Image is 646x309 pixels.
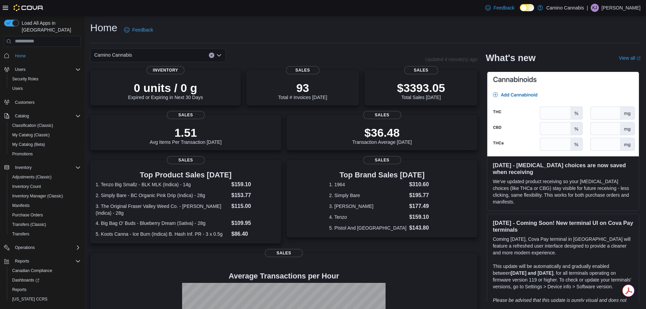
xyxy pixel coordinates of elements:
span: Transfers (Classic) [9,220,81,229]
h3: Top Product Sales [DATE] [96,171,276,179]
span: Customers [15,100,35,105]
p: Camino Cannabis [546,4,584,12]
span: Catalog [12,112,81,120]
strong: [DATE] and [DATE] [511,270,553,276]
a: My Catalog (Classic) [9,131,53,139]
span: Inventory Count [9,182,81,191]
button: [US_STATE] CCRS [7,294,83,304]
p: $3393.05 [397,81,445,95]
a: Adjustments (Classic) [9,173,54,181]
span: Inventory [146,66,184,74]
button: Inventory [1,163,83,172]
svg: External link [637,56,641,60]
span: Reports [9,286,81,294]
span: Canadian Compliance [9,267,81,275]
dt: 3. [PERSON_NAME] [329,203,406,210]
span: Adjustments (Classic) [9,173,81,181]
dt: 5. PIstol And [GEOGRAPHIC_DATA] [329,225,406,231]
span: Camino Cannabis [94,51,132,59]
button: Users [7,84,83,93]
span: Reports [15,258,29,264]
span: Home [12,52,81,60]
dd: $153.77 [231,191,276,199]
a: Transfers (Classic) [9,220,49,229]
div: Kevin Josephs [591,4,599,12]
span: Sales [363,156,401,164]
p: 1.51 [150,126,222,139]
span: Transfers [9,230,81,238]
span: Inventory [12,163,81,172]
button: Adjustments (Classic) [7,172,83,182]
h1: Home [90,21,117,35]
p: | [587,4,588,12]
a: Home [12,52,28,60]
button: Home [1,51,83,61]
dt: 2. Simply Bare [329,192,406,199]
dd: $195.77 [409,191,435,199]
span: Catalog [15,113,29,119]
button: Inventory [12,163,34,172]
button: Transfers (Classic) [7,220,83,229]
button: Security Roles [7,74,83,84]
p: $36.48 [352,126,412,139]
button: Users [12,65,28,74]
a: Canadian Compliance [9,267,55,275]
span: Washington CCRS [9,295,81,303]
span: Home [15,53,26,59]
img: Cova [14,4,44,11]
span: Sales [167,111,205,119]
button: Transfers [7,229,83,239]
span: Classification (Classic) [9,121,81,130]
span: Sales [167,156,205,164]
div: Total Sales [DATE] [397,81,445,100]
span: Classification (Classic) [12,123,53,128]
button: Classification (Classic) [7,121,83,130]
dt: 5. Koots Canna - Ice Burn (Indica) B. Hash Inf. PR - 3 x 0.5g [96,231,229,237]
a: Dashboards [9,276,42,284]
h3: Top Brand Sales [DATE] [329,171,435,179]
span: Sales [363,111,401,119]
span: Inventory Manager (Classic) [12,193,63,199]
span: Operations [12,244,81,252]
button: Manifests [7,201,83,210]
a: Promotions [9,150,36,158]
input: Dark Mode [520,4,534,11]
button: Inventory Count [7,182,83,191]
a: Customers [12,98,37,107]
a: Inventory Manager (Classic) [9,192,66,200]
button: Customers [1,97,83,107]
button: Catalog [12,112,32,120]
h3: [DATE] - Coming Soon! New terminal UI on Cova Pay terminals [493,219,633,233]
p: This update will be automatically and gradually enabled between , for all terminals operating on ... [493,263,633,290]
span: My Catalog (Beta) [9,140,81,149]
span: Sales [286,66,320,74]
span: Purchase Orders [12,212,43,218]
button: Open list of options [216,53,222,58]
span: Customers [12,98,81,107]
a: Dashboards [7,275,83,285]
dt: 2. Simply Bare - BC Organic Pink Drip (Indica) - 28g [96,192,229,199]
button: Clear input [209,53,214,58]
span: Reports [12,287,26,292]
p: 0 units / 0 g [128,81,203,95]
span: Manifests [12,203,30,208]
button: Operations [12,244,38,252]
a: Feedback [121,23,156,37]
span: Sales [265,249,303,257]
span: Dashboards [9,276,81,284]
span: Sales [404,66,438,74]
span: [US_STATE] CCRS [12,296,47,302]
span: Purchase Orders [9,211,81,219]
button: Promotions [7,149,83,159]
span: Operations [15,245,35,250]
a: Users [9,84,25,93]
button: Operations [1,243,83,252]
dd: $310.60 [409,180,435,189]
span: Users [12,65,81,74]
h4: Average Transactions per Hour [96,272,472,280]
a: View allExternal link [619,55,641,61]
span: Load All Apps in [GEOGRAPHIC_DATA] [19,20,81,33]
a: Inventory Count [9,182,44,191]
span: Promotions [12,151,33,157]
dd: $115.00 [231,202,276,210]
